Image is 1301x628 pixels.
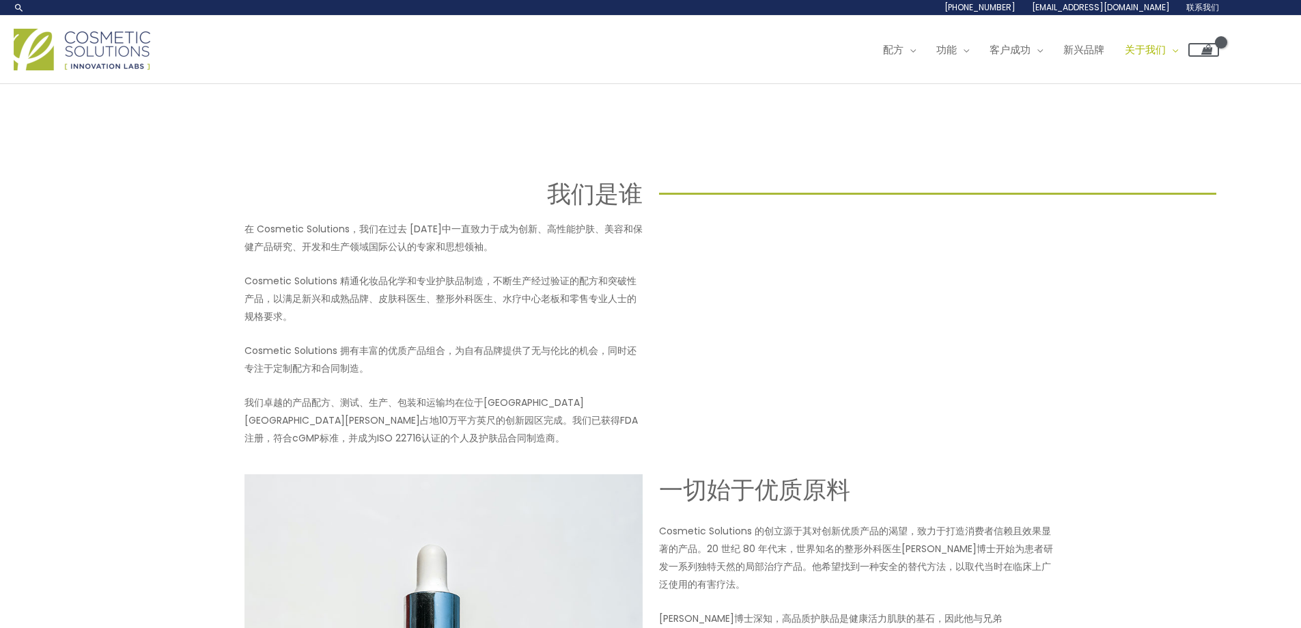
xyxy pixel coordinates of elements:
[244,396,638,445] font: 我们卓越的产品配方、测试、生产、包装和运输均在位于[GEOGRAPHIC_DATA][GEOGRAPHIC_DATA][PERSON_NAME]占地10万平方英尺的创新园区完成。我们已获得FDA...
[1063,42,1104,57] font: 新兴品牌
[244,274,636,323] font: Cosmetic Solutions 精通化妆品化学和专业护肤品制造，不断生产经过验证的配方和突破性产品，以满足新兴和成熟品牌、皮肤科医生、整形外科医生、水疗中心老板和零售专业人士的规格要求。
[14,2,25,13] a: 搜索图标链接
[1053,29,1115,70] a: 新兴品牌
[945,1,1016,13] font: [PHONE_NUMBER]
[1125,42,1166,57] font: 关于我们
[1115,29,1188,70] a: 关于我们
[990,42,1031,57] font: 客户成功
[863,29,1219,70] nav: 网站导航
[926,29,979,70] a: 功能
[1186,1,1219,13] font: 联系我们
[1188,43,1219,57] a: 查看购物车，空
[1032,1,1170,13] font: [EMAIL_ADDRESS][DOMAIN_NAME]
[659,220,1057,444] iframe: 了解化妆品解决方案自有品牌护肤品
[14,29,150,70] img: 化妆品解决方案标志
[659,473,850,506] font: 一切始于优质原料
[547,177,643,210] font: 我们是谁
[659,524,1053,591] font: Cosmetic Solutions 的创立源于其对创新优质产品的渴望，致力于打造消费者信赖且效果显著的产品。20 世纪 80 年代末，世界知名的整形外科医生[PERSON_NAME]博士开始为...
[883,42,904,57] font: 配方
[873,29,926,70] a: 配方
[244,222,643,254] font: 在 Cosmetic Solutions，我们在过去 [DATE]中一直致力于成为创新、高性能护肤、美容和保健产品研究、开发和生产领域国际公认的专家和思想领袖。
[244,344,636,375] font: Cosmetic Solutions 拥有丰富的优质产品组合，为自有品牌提供了无与伦比的机会，同时还专注于定制配方和合同制造。
[979,29,1053,70] a: 客户成功
[936,42,957,57] font: 功能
